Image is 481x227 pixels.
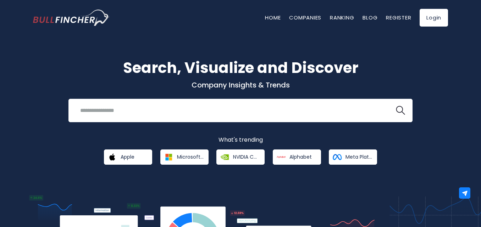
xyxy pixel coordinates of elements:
[121,154,134,160] span: Apple
[363,14,377,21] a: Blog
[233,154,260,160] span: NVIDIA Corporation
[33,10,109,26] a: Go to homepage
[386,14,411,21] a: Register
[329,149,377,165] a: Meta Platforms
[33,80,448,90] p: Company Insights & Trends
[289,14,321,21] a: Companies
[345,154,372,160] span: Meta Platforms
[33,10,110,26] img: Bullfincher logo
[420,9,448,27] a: Login
[160,149,209,165] a: Microsoft Corporation
[33,57,448,79] h1: Search, Visualize and Discover
[104,149,152,165] a: Apple
[265,14,281,21] a: Home
[330,14,354,21] a: Ranking
[33,136,448,144] p: What's trending
[216,149,265,165] a: NVIDIA Corporation
[396,106,405,115] img: search icon
[177,154,204,160] span: Microsoft Corporation
[289,154,312,160] span: Alphabet
[273,149,321,165] a: Alphabet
